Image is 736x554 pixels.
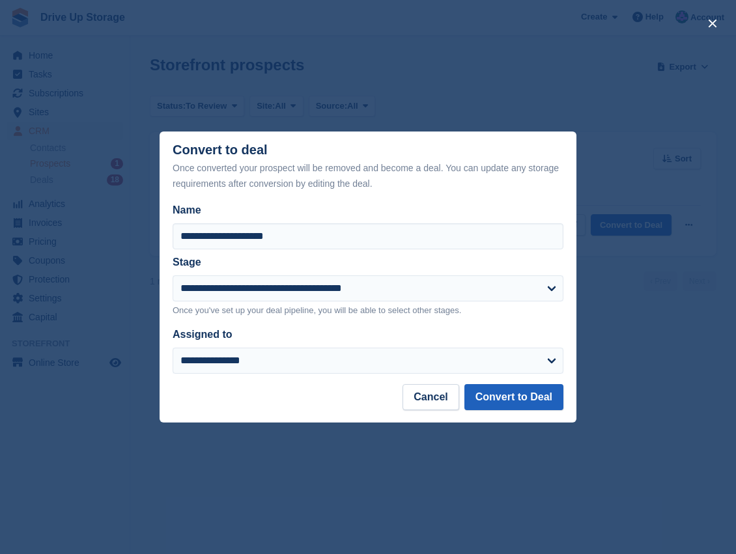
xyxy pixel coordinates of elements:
[464,384,563,410] button: Convert to Deal
[702,13,723,34] button: close
[173,202,563,218] label: Name
[173,304,563,317] p: Once you've set up your deal pipeline, you will be able to select other stages.
[173,329,233,340] label: Assigned to
[173,160,563,191] div: Once converted your prospect will be removed and become a deal. You can update any storage requir...
[173,256,201,268] label: Stage
[403,384,459,410] button: Cancel
[173,143,563,191] div: Convert to deal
